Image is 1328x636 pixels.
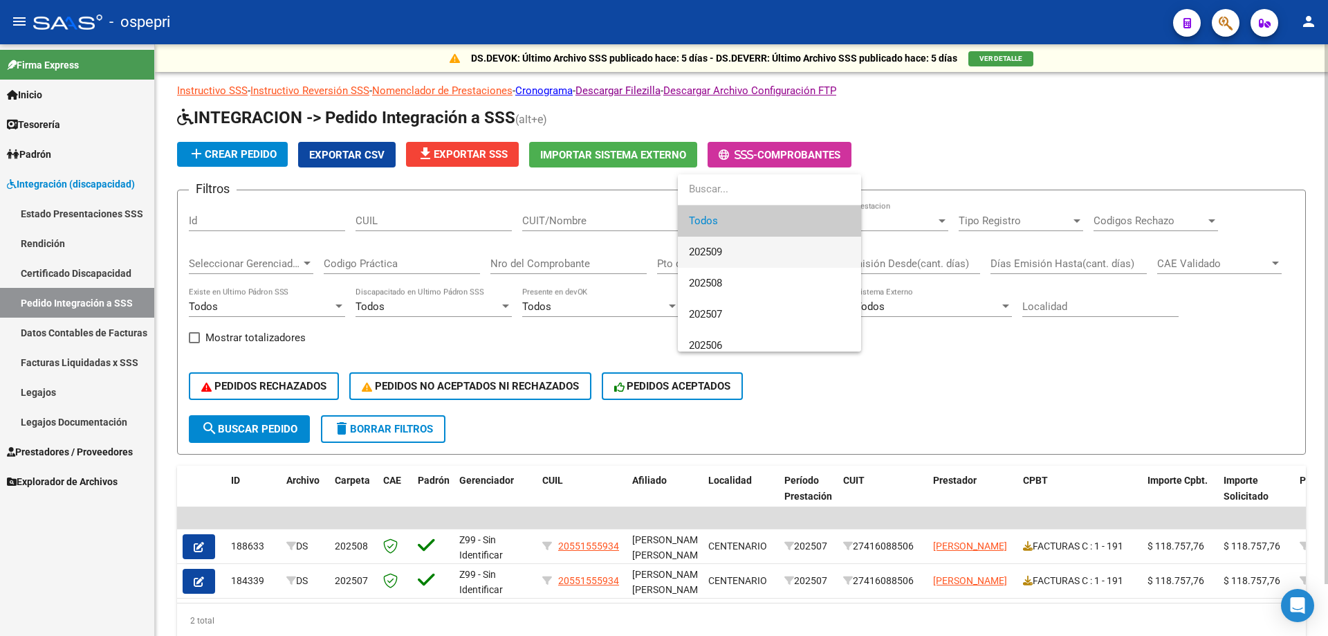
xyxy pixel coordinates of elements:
[689,339,722,352] span: 202506
[689,277,722,289] span: 202508
[678,174,861,205] input: dropdown search
[1281,589,1314,622] div: Open Intercom Messenger
[689,206,850,237] span: Todos
[689,308,722,320] span: 202507
[689,246,722,258] span: 202509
